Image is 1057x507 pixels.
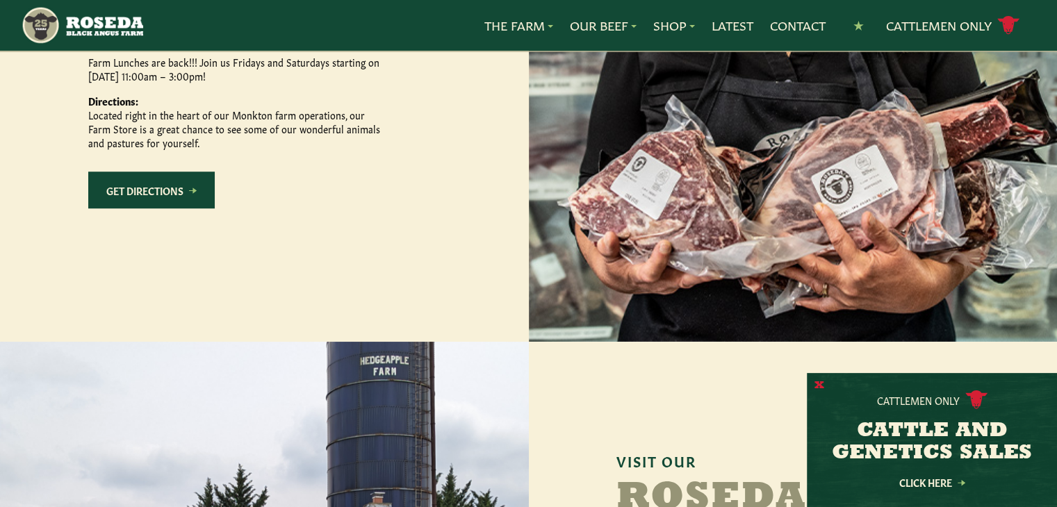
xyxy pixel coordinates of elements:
img: https://roseda.com/wp-content/uploads/2021/05/roseda-25-header.png [21,6,142,45]
a: Latest [712,17,753,35]
a: Click Here [869,478,994,487]
a: Shop [653,17,695,35]
p: Located right in the heart of our Monkton farm operations, our Farm Store is a great chance to se... [88,94,380,149]
p: Farm Lunches are back!!! Join us Fridays and Saturdays starting on [DATE] 11:00am – 3:00pm! [88,55,380,83]
a: Our Beef [570,17,637,35]
h6: Visit Our [616,453,969,468]
a: The Farm [484,17,553,35]
button: X [814,379,824,393]
strong: Directions: [88,94,138,108]
img: cattle-icon.svg [965,390,988,409]
a: Get Directions [88,172,215,208]
a: Cattlemen Only [886,13,1019,38]
a: Contact [770,17,826,35]
p: Cattlemen Only [877,393,960,407]
h3: CATTLE AND GENETICS SALES [824,420,1040,465]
